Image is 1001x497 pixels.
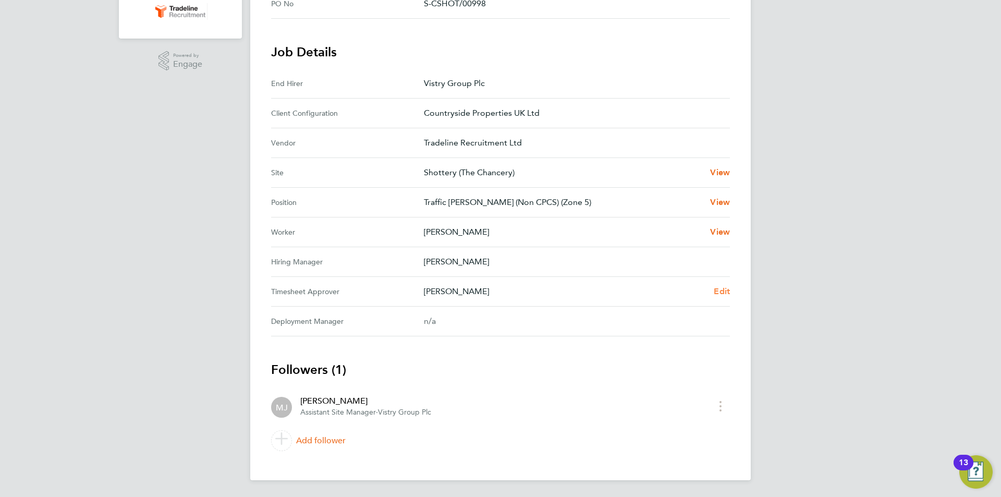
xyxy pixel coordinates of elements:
span: View [710,227,730,237]
p: [PERSON_NAME] [424,256,722,268]
p: Shottery (The Chancery) [424,166,702,179]
div: Position [271,196,424,209]
div: Client Configuration [271,107,424,119]
a: Edit [714,285,730,298]
span: Engage [173,60,202,69]
a: Powered byEngage [158,51,203,71]
span: View [710,167,730,177]
img: tradelinerecruitment-logo-retina.png [153,3,207,20]
div: Vendor [271,137,424,149]
div: [PERSON_NAME] [300,395,431,407]
p: [PERSON_NAME] [424,226,702,238]
div: Hiring Manager [271,256,424,268]
p: Traffic [PERSON_NAME] (Non CPCS) (Zone 5) [424,196,702,209]
span: · [376,408,378,417]
div: Timesheet Approver [271,285,424,298]
span: Edit [714,286,730,296]
div: Deployment Manager [271,315,424,328]
h3: Followers (1) [271,361,730,378]
div: Site [271,166,424,179]
p: [PERSON_NAME] [424,285,705,298]
span: MJ [276,402,288,413]
a: View [710,166,730,179]
div: Mark Jacques [271,397,292,418]
p: Vistry Group Plc [424,77,722,90]
a: Add follower [271,426,730,455]
p: Tradeline Recruitment Ltd [424,137,722,149]
span: View [710,197,730,207]
div: End Hirer [271,77,424,90]
span: Powered by [173,51,202,60]
p: Countryside Properties UK Ltd [424,107,722,119]
div: Worker [271,226,424,238]
h3: Job Details [271,44,730,60]
button: Open Resource Center, 13 new notifications [959,455,993,489]
a: Go to home page [131,3,229,20]
div: 13 [959,463,968,476]
button: timesheet menu [711,398,730,414]
div: n/a [424,315,713,328]
a: View [710,196,730,209]
span: Vistry Group Plc [378,408,431,417]
a: View [710,226,730,238]
span: Assistant Site Manager [300,408,376,417]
